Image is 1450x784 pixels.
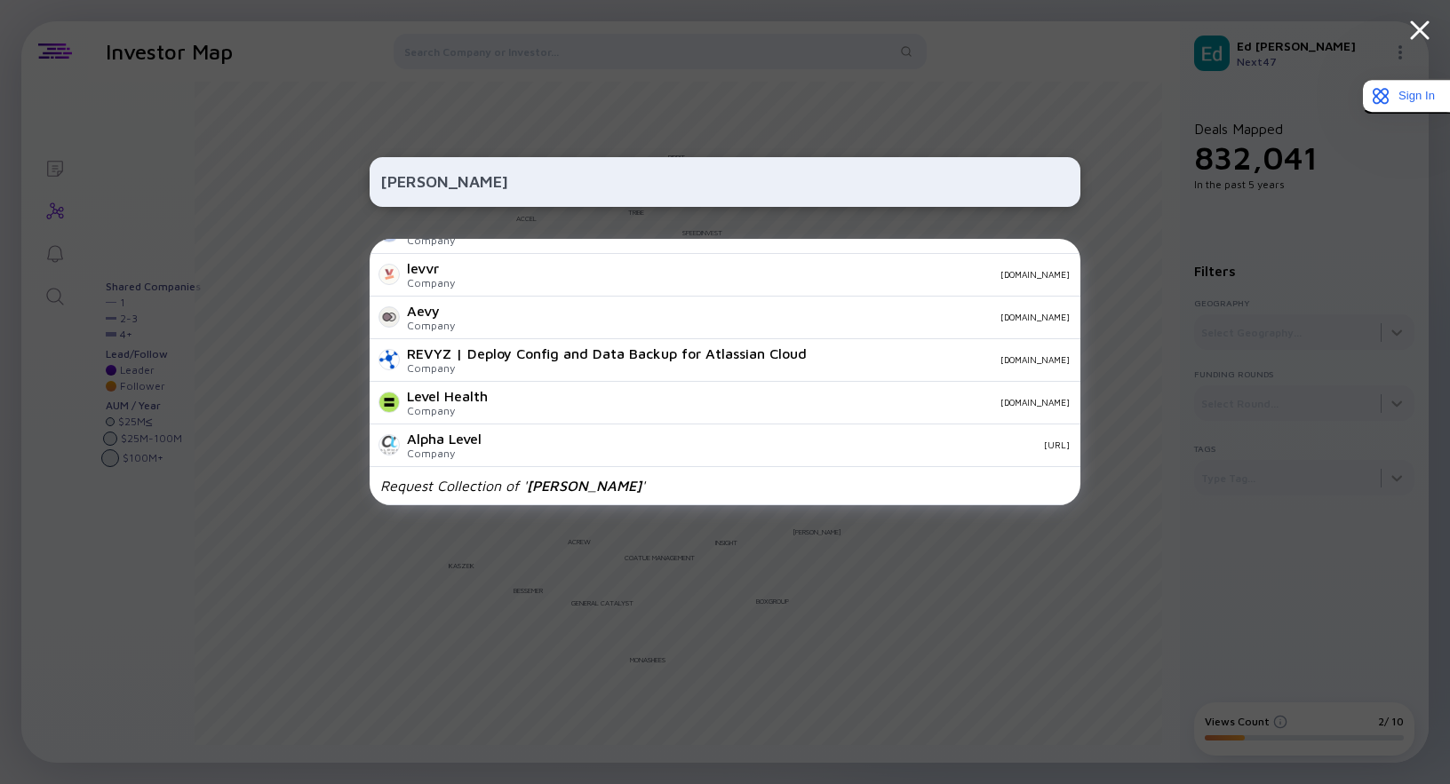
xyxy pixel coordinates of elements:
div: Alpha Level [407,431,482,447]
div: Company [407,361,807,375]
div: Company [407,276,455,289]
input: Search Company or Investor... [380,166,1070,198]
div: [URL] [496,440,1070,450]
div: REVYZ | Deploy Config and Data Backup for Atlassian Cloud [407,345,807,361]
div: Company [407,404,488,417]
div: Company [407,447,482,460]
div: levvr [407,260,455,276]
div: Level Health [407,388,488,404]
span: [PERSON_NAME] [527,478,641,494]
div: [DOMAIN_NAME] [469,312,1070,322]
div: Request Collection of ' ' [380,478,645,494]
div: Company [407,234,568,247]
div: [DOMAIN_NAME] [502,397,1070,408]
div: [DOMAIN_NAME] [469,269,1070,280]
div: [DOMAIN_NAME] [821,354,1070,365]
div: Aevy [407,303,455,319]
div: Company [407,319,455,332]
